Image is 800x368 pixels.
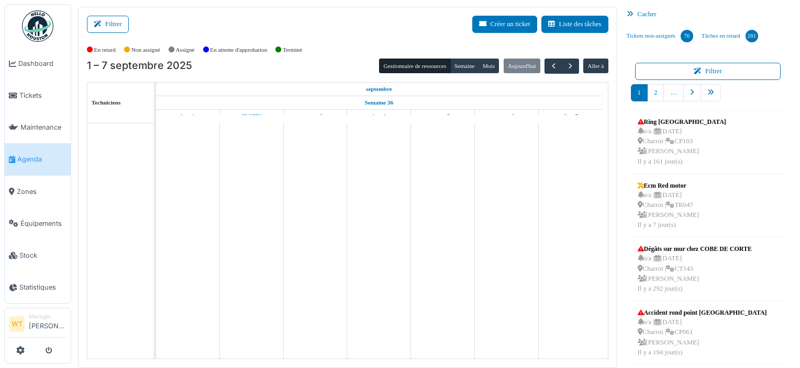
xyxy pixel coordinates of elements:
[5,239,71,271] a: Stock
[681,30,693,42] div: 76
[131,45,160,54] label: Non assigné
[638,244,752,254] div: Dégâts sur mur chez COBE DE CORTE
[432,110,452,123] a: 5 septembre 2025
[22,10,53,42] img: Badge_color-CXgf-gQk.svg
[9,313,66,338] a: WT Manager[PERSON_NAME]
[5,48,71,79] a: Dashboard
[305,110,325,123] a: 3 septembre 2025
[92,99,121,106] span: Techniciens
[362,96,396,109] a: Semaine 36
[638,254,752,294] div: n/a | [DATE] Charroi | CT143 [PERSON_NAME] Il y a 292 jour(s)
[623,22,697,50] a: Tickets non-assignés
[450,59,479,73] button: Semaine
[638,181,699,190] div: Ecm Red motor
[18,59,66,68] span: Dashboard
[638,126,726,167] div: n/a | [DATE] Charroi | CP103 [PERSON_NAME] Il y a 161 jour(s)
[17,187,66,197] span: Zones
[283,45,302,54] label: Terminé
[363,83,395,96] a: 1 septembre 2025
[545,59,562,74] button: Précédent
[370,110,388,123] a: 4 septembre 2025
[541,16,608,33] button: Liste des tâches
[635,178,702,233] a: Ecm Red motor n/a |[DATE] Charroi |TR047 [PERSON_NAME]Il y a 7 jour(s)
[176,45,195,54] label: Assigné
[5,111,71,143] a: Maintenance
[647,84,664,101] a: 2
[19,250,66,260] span: Stock
[697,22,762,50] a: Tâches en retard
[638,117,726,126] div: Ring [GEOGRAPHIC_DATA]
[472,16,537,33] button: Créer un ticket
[94,45,116,54] label: En retard
[635,63,781,80] button: Filtrer
[560,110,581,123] a: 7 septembre 2025
[635,241,754,296] a: Dégâts sur mur chez COBE DE CORTE n/a |[DATE] Charroi |CT143 [PERSON_NAME]Il y a 292 jour(s)
[638,308,767,317] div: Accident rond point [GEOGRAPHIC_DATA]
[5,79,71,111] a: Tickets
[623,7,794,22] div: Cacher
[178,110,197,123] a: 1 septembre 2025
[663,84,684,101] a: …
[5,271,71,303] a: Statistiques
[5,208,71,239] a: Équipements
[583,59,608,73] button: Aller à
[20,122,66,132] span: Maintenance
[29,313,66,335] li: [PERSON_NAME]
[504,59,540,73] button: Aujourd'hui
[29,313,66,320] div: Manager
[20,218,66,228] span: Équipements
[562,59,579,74] button: Suivant
[746,30,758,42] div: 281
[496,110,517,123] a: 6 septembre 2025
[638,317,767,358] div: n/a | [DATE] Charroi | CP061 [PERSON_NAME] Il y a 194 jour(s)
[635,305,770,360] a: Accident rond point [GEOGRAPHIC_DATA] n/a |[DATE] Charroi |CP061 [PERSON_NAME]Il y a 194 jour(s)
[631,84,648,101] a: 1
[19,90,66,100] span: Tickets
[239,110,264,123] a: 2 septembre 2025
[638,190,699,231] div: n/a | [DATE] Charroi | TR047 [PERSON_NAME] Il y a 7 jour(s)
[87,16,129,33] button: Filtrer
[635,114,729,169] a: Ring [GEOGRAPHIC_DATA] n/a |[DATE] Charroi |CP103 [PERSON_NAME]Il y a 161 jour(s)
[17,154,66,164] span: Agenda
[87,60,192,72] h2: 1 – 7 septembre 2025
[379,59,450,73] button: Gestionnaire de ressources
[5,143,71,175] a: Agenda
[19,282,66,292] span: Statistiques
[9,316,25,332] li: WT
[210,45,267,54] label: En attente d'approbation
[479,59,499,73] button: Mois
[631,84,785,110] nav: pager
[5,176,71,208] a: Zones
